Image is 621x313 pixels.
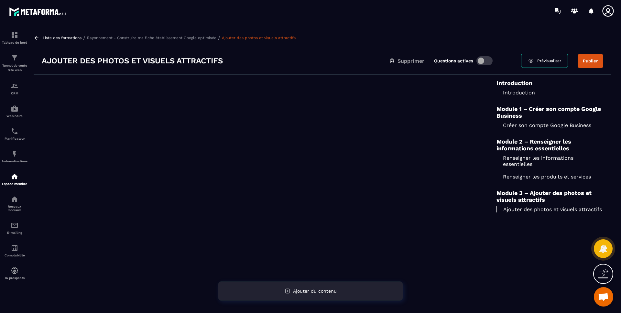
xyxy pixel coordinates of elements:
span: Prévisualiser [537,59,561,63]
a: automationsautomationsEspace membre [2,168,27,190]
h6: Introduction [496,80,603,86]
p: Automatisations [2,159,27,163]
a: Créer son compte Google Business [496,122,603,128]
a: automationsautomationsAutomatisations [2,145,27,168]
p: Tunnel de vente Site web [2,63,27,72]
p: E-mailing [2,231,27,234]
img: scheduler [11,127,18,135]
p: CRM [2,92,27,95]
img: formation [11,82,18,90]
p: Tableau de bord [2,41,27,44]
p: IA prospects [2,276,27,280]
a: formationformationTableau de bord [2,27,27,49]
a: formationformationCRM [2,77,27,100]
span: Ajouter du contenu [293,288,337,294]
p: Espace membre [2,182,27,186]
p: Réseaux Sociaux [2,205,27,212]
a: Rayonnement - Construire ma fiche établissement Google optimisée [87,36,216,40]
img: formation [11,54,18,62]
img: formation [11,31,18,39]
a: emailemailE-mailing [2,217,27,239]
span: / [83,35,85,41]
a: social-networksocial-networkRéseaux Sociaux [2,190,27,217]
img: automations [11,267,18,275]
a: Introduction [496,90,603,96]
a: Liste des formations [43,36,82,40]
span: / [218,35,220,41]
img: social-network [11,195,18,203]
img: accountant [11,244,18,252]
a: schedulerschedulerPlanificateur [2,123,27,145]
img: automations [11,105,18,113]
p: Planificateur [2,137,27,140]
h3: Ajouter des photos et visuels attractifs [42,56,223,66]
a: Renseigner les informations essentielles [496,155,603,167]
a: Renseigner les produits et services [496,174,603,180]
span: Supprimer [398,58,424,64]
a: formationformationTunnel de vente Site web [2,49,27,77]
a: Prévisualiser [521,54,568,68]
img: email [11,221,18,229]
img: logo [9,6,67,17]
img: automations [11,173,18,180]
h6: Module 2 – Renseigner les informations essentielles [496,138,603,152]
a: Ajouter des photos et visuels attractifs [222,36,296,40]
a: Ajouter des photos et visuels attractifs [496,206,603,212]
a: automationsautomationsWebinaire [2,100,27,123]
h6: Module 3 – Ajouter des photos et visuels attractifs [496,189,603,203]
h6: Module 1 – Créer son compte Google Business [496,105,603,119]
a: accountantaccountantComptabilité [2,239,27,262]
img: automations [11,150,18,158]
div: Ouvrir le chat [594,287,613,307]
button: Publier [578,54,603,68]
label: Questions actives [434,58,473,63]
p: Webinaire [2,114,27,118]
p: Comptabilité [2,254,27,257]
